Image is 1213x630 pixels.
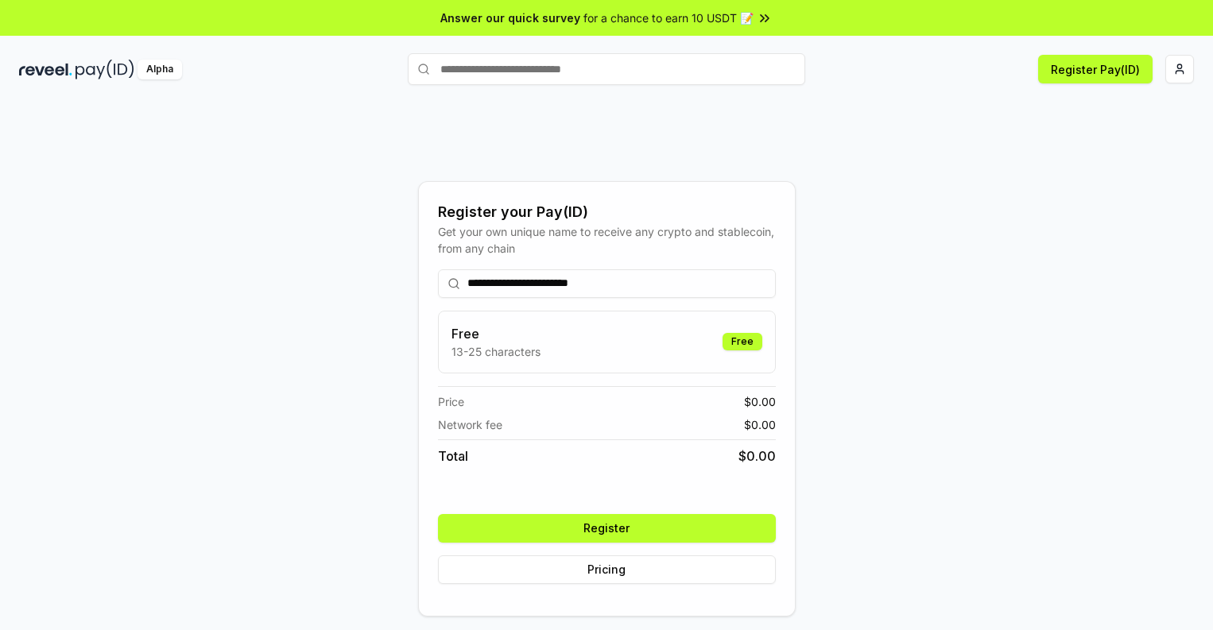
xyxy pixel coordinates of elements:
[438,446,468,466] span: Total
[451,324,541,343] h3: Free
[438,393,464,410] span: Price
[438,555,776,584] button: Pricing
[738,446,776,466] span: $ 0.00
[138,60,182,79] div: Alpha
[438,514,776,543] button: Register
[451,343,541,360] p: 13-25 characters
[438,201,776,223] div: Register your Pay(ID)
[744,416,776,433] span: $ 0.00
[438,416,502,433] span: Network fee
[76,60,134,79] img: pay_id
[19,60,72,79] img: reveel_dark
[1038,55,1153,83] button: Register Pay(ID)
[440,10,580,26] span: Answer our quick survey
[723,333,762,350] div: Free
[583,10,754,26] span: for a chance to earn 10 USDT 📝
[744,393,776,410] span: $ 0.00
[438,223,776,257] div: Get your own unique name to receive any crypto and stablecoin, from any chain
